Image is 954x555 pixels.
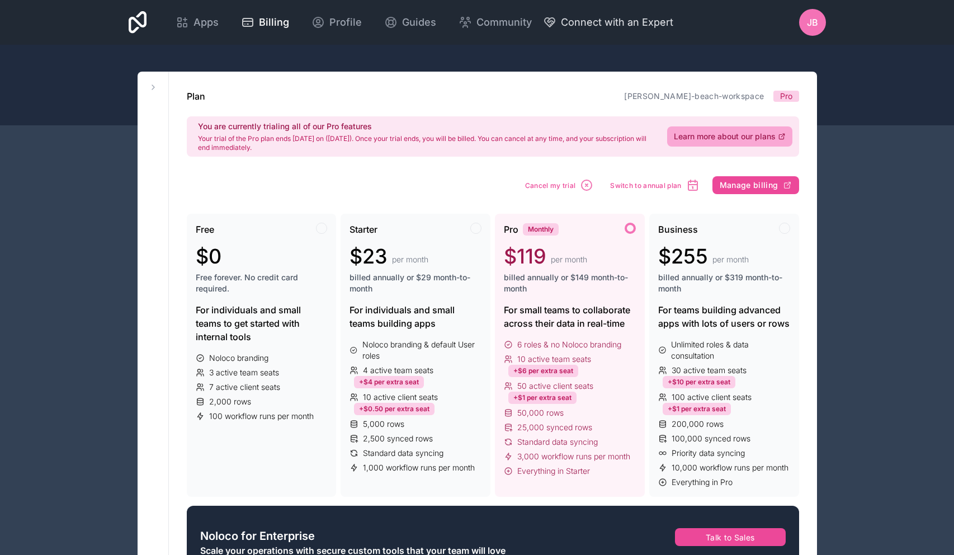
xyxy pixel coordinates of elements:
[209,352,268,364] span: Noloco branding
[658,223,698,236] span: Business
[720,180,778,190] span: Manage billing
[363,365,433,376] span: 4 active team seats
[196,245,221,267] span: $0
[350,245,388,267] span: $23
[663,376,735,388] div: +$10 per extra seat
[504,272,636,294] span: billed annually or $149 month-to-month
[209,367,279,378] span: 3 active team seats
[517,422,592,433] span: 25,000 synced rows
[167,10,228,35] a: Apps
[363,392,438,403] span: 10 active client seats
[543,15,673,30] button: Connect with an Expert
[667,126,792,147] a: Learn more about our plans
[196,303,328,344] div: For individuals and small teams to get started with internal tools
[350,272,481,294] span: billed annually or $29 month-to-month
[508,392,577,404] div: +$1 per extra seat
[610,181,681,190] span: Switch to annual plan
[658,303,790,330] div: For teams building advanced apps with lots of users or rows
[672,418,724,430] span: 200,000 rows
[198,121,654,132] h2: You are currently trialing all of our Pro features
[525,181,576,190] span: Cancel my trial
[606,175,703,196] button: Switch to annual plan
[517,407,564,418] span: 50,000 rows
[193,15,219,30] span: Apps
[504,303,636,330] div: For small teams to collaborate across their data in real-time
[780,91,792,102] span: Pro
[363,418,404,430] span: 5,000 rows
[712,176,799,194] button: Manage billing
[354,403,435,415] div: +$0.50 per extra seat
[672,392,752,403] span: 100 active client seats
[521,175,598,196] button: Cancel my trial
[362,339,481,361] span: Noloco branding & default User roles
[517,451,630,462] span: 3,000 workflow runs per month
[517,380,593,392] span: 50 active client seats
[450,10,541,35] a: Community
[329,15,362,30] span: Profile
[259,15,289,30] span: Billing
[200,528,315,544] span: Noloco for Enterprise
[675,528,786,546] button: Talk to Sales
[187,90,205,103] h1: Plan
[402,15,436,30] span: Guides
[517,436,598,448] span: Standard data syncing
[916,517,943,544] iframe: Intercom live chat
[517,354,591,365] span: 10 active team seats
[196,223,214,236] span: Free
[672,477,733,488] span: Everything in Pro
[209,396,251,407] span: 2,000 rows
[663,403,731,415] div: +$1 per extra seat
[363,433,433,444] span: 2,500 synced rows
[674,131,776,142] span: Learn more about our plans
[672,365,747,376] span: 30 active team seats
[672,462,788,473] span: 10,000 workflow runs per month
[517,339,621,350] span: 6 roles & no Noloco branding
[476,15,532,30] span: Community
[712,254,749,265] span: per month
[658,245,708,267] span: $255
[363,448,443,459] span: Standard data syncing
[508,365,578,377] div: +$6 per extra seat
[209,411,314,422] span: 100 workflow runs per month
[807,16,818,29] span: JB
[363,462,475,473] span: 1,000 workflow runs per month
[672,433,750,444] span: 100,000 synced rows
[354,376,424,388] div: +$4 per extra seat
[303,10,371,35] a: Profile
[504,223,518,236] span: Pro
[517,465,590,477] span: Everything in Starter
[350,223,377,236] span: Starter
[672,448,745,459] span: Priority data syncing
[392,254,428,265] span: per month
[523,223,559,236] div: Monthly
[350,303,481,330] div: For individuals and small teams building apps
[624,91,764,101] a: [PERSON_NAME]-beach-workspace
[232,10,298,35] a: Billing
[504,245,546,267] span: $119
[658,272,790,294] span: billed annually or $319 month-to-month
[209,382,280,393] span: 7 active client seats
[196,272,328,294] span: Free forever. No credit card required.
[561,15,673,30] span: Connect with an Expert
[198,134,654,152] p: Your trial of the Pro plan ends [DATE] on ([DATE]). Once your trial ends, you will be billed. You...
[551,254,587,265] span: per month
[671,339,790,361] span: Unlimited roles & data consultation
[375,10,445,35] a: Guides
